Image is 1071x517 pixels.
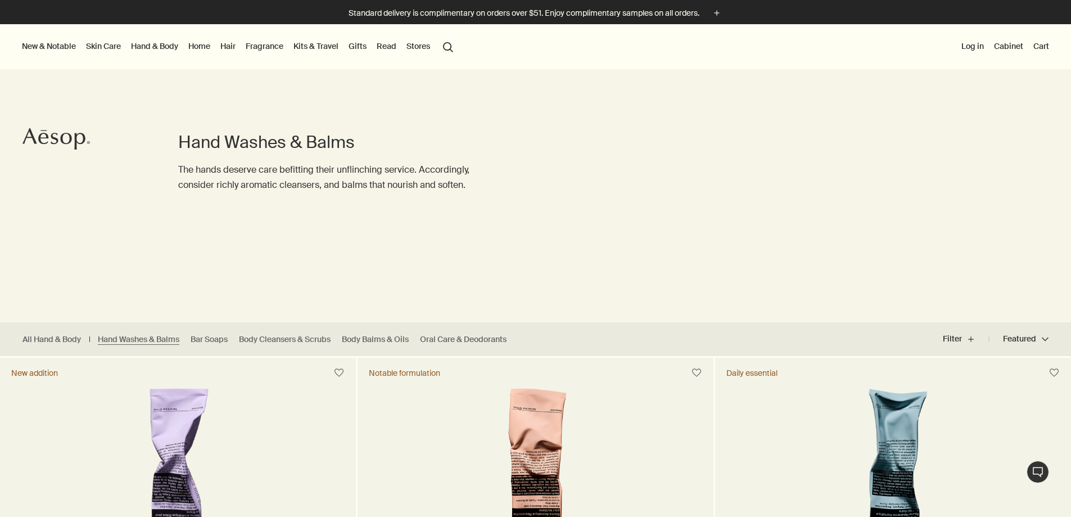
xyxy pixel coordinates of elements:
p: The hands deserve care befitting their unflinching service. Accordingly, consider richly aromatic... [178,162,490,192]
button: Featured [989,326,1049,353]
button: Live Assistance [1027,461,1049,483]
a: Fragrance [243,39,286,53]
button: Standard delivery is complimentary on orders over $51. Enjoy complimentary samples on all orders. [349,7,723,20]
a: Oral Care & Deodorants [420,334,507,345]
nav: primary [20,24,458,69]
h1: Hand Washes & Balms [178,131,490,154]
a: Gifts [346,39,369,53]
a: Body Cleansers & Scrubs [239,334,331,345]
button: New & Notable [20,39,78,53]
a: Read [374,39,399,53]
button: Filter [943,326,989,353]
button: Save to cabinet [1044,363,1064,383]
button: Log in [959,39,986,53]
a: Hand & Body [129,39,180,53]
a: Hair [218,39,238,53]
a: Kits & Travel [291,39,341,53]
nav: supplementary [959,24,1051,69]
a: All Hand & Body [22,334,81,345]
p: Standard delivery is complimentary on orders over $51. Enjoy complimentary samples on all orders. [349,7,699,19]
a: Body Balms & Oils [342,334,409,345]
a: Home [186,39,213,53]
div: Daily essential [726,368,778,378]
button: Cart [1031,39,1051,53]
div: New addition [11,368,58,378]
button: Open search [438,35,458,57]
div: Notable formulation [369,368,440,378]
button: Stores [404,39,432,53]
a: Cabinet [992,39,1025,53]
button: Save to cabinet [329,363,349,383]
a: Hand Washes & Balms [98,334,179,345]
button: Save to cabinet [686,363,707,383]
svg: Aesop [22,128,90,150]
a: Skin Care [84,39,123,53]
a: Bar Soaps [191,334,228,345]
a: Aesop [20,125,93,156]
